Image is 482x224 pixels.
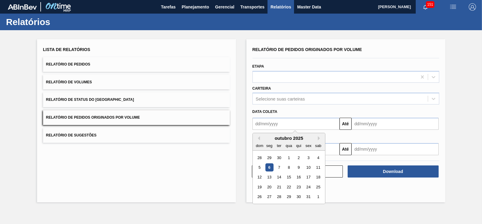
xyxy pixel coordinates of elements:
input: dd/mm/yyyy [352,143,439,155]
span: Planejamento [182,3,209,11]
div: Choose domingo, 19 de outubro de 2025 [255,183,264,191]
img: userActions [449,3,457,11]
span: Lista de Relatórios [43,47,90,52]
div: Choose quinta-feira, 2 de outubro de 2025 [294,154,302,162]
button: Relatório de Pedidos Originados por Volume [43,110,230,125]
div: Choose domingo, 12 de outubro de 2025 [255,173,264,181]
div: Choose segunda-feira, 13 de outubro de 2025 [265,173,273,181]
div: month 2025-10 [255,153,323,202]
button: Limpar [252,165,343,178]
span: Gerencial [215,3,234,11]
div: outubro 2025 [253,136,325,141]
img: TNhmsLtSVTkK8tSr43FrP2fwEKptu5GPRR3wAAAABJRU5ErkJggg== [8,4,37,10]
div: Choose quinta-feira, 9 de outubro de 2025 [294,163,302,171]
div: qua [285,142,293,150]
div: Choose sexta-feira, 24 de outubro de 2025 [304,183,312,191]
span: Master Data [297,3,321,11]
div: Choose segunda-feira, 6 de outubro de 2025 [265,163,273,171]
span: 151 [426,1,434,8]
div: Choose sexta-feira, 3 de outubro de 2025 [304,154,312,162]
div: Choose segunda-feira, 20 de outubro de 2025 [265,183,273,191]
div: Choose sexta-feira, 17 de outubro de 2025 [304,173,312,181]
h1: Relatórios [6,18,113,25]
input: dd/mm/yyyy [252,118,340,130]
label: Carteira [252,86,271,91]
div: Choose sábado, 25 de outubro de 2025 [314,183,322,191]
label: Etapa [252,64,264,69]
span: Relatório de Pedidos Originados por Volume [46,115,140,120]
input: dd/mm/yyyy [352,118,439,130]
div: Choose quarta-feira, 15 de outubro de 2025 [285,173,293,181]
div: Selecione suas carteiras [256,96,305,101]
div: Choose quarta-feira, 1 de outubro de 2025 [285,154,293,162]
div: Choose quinta-feira, 23 de outubro de 2025 [294,183,302,191]
div: Choose segunda-feira, 27 de outubro de 2025 [265,193,273,201]
span: Relatório de Pedidos Originados por Volume [252,47,362,52]
div: Choose domingo, 26 de outubro de 2025 [255,193,264,201]
div: Choose sexta-feira, 31 de outubro de 2025 [304,193,312,201]
div: Choose terça-feira, 7 de outubro de 2025 [275,163,283,171]
div: Choose quarta-feira, 29 de outubro de 2025 [285,193,293,201]
div: Choose domingo, 28 de setembro de 2025 [255,154,264,162]
div: Choose domingo, 5 de outubro de 2025 [255,163,264,171]
button: Previous Month [256,136,260,140]
span: Relatório de Pedidos [46,62,90,66]
span: Tarefas [161,3,176,11]
button: Relatório de Sugestões [43,128,230,143]
button: Notificações [416,3,435,11]
button: Relatório de Status do [GEOGRAPHIC_DATA] [43,92,230,107]
button: Relatório de Volumes [43,75,230,90]
div: seg [265,142,273,150]
span: Relatórios [271,3,291,11]
div: Choose terça-feira, 28 de outubro de 2025 [275,193,283,201]
img: Logout [469,3,476,11]
div: dom [255,142,264,150]
div: Choose terça-feira, 30 de setembro de 2025 [275,154,283,162]
div: Choose terça-feira, 21 de outubro de 2025 [275,183,283,191]
div: Choose quarta-feira, 22 de outubro de 2025 [285,183,293,191]
span: Data coleta [252,110,277,114]
div: Choose terça-feira, 14 de outubro de 2025 [275,173,283,181]
div: Choose sexta-feira, 10 de outubro de 2025 [304,163,312,171]
span: Transportes [240,3,264,11]
div: Choose sábado, 11 de outubro de 2025 [314,163,322,171]
div: Choose segunda-feira, 29 de setembro de 2025 [265,154,273,162]
div: qui [294,142,302,150]
button: Download [348,165,439,178]
div: Choose sábado, 4 de outubro de 2025 [314,154,322,162]
button: Next Month [318,136,322,140]
button: Até [340,118,352,130]
div: ter [275,142,283,150]
button: Relatório de Pedidos [43,57,230,72]
span: Relatório de Volumes [46,80,92,84]
div: Choose quarta-feira, 8 de outubro de 2025 [285,163,293,171]
div: Choose quinta-feira, 16 de outubro de 2025 [294,173,302,181]
span: Relatório de Sugestões [46,133,97,137]
div: Choose sábado, 1 de novembro de 2025 [314,193,322,201]
div: sex [304,142,312,150]
div: Choose quinta-feira, 30 de outubro de 2025 [294,193,302,201]
button: Até [340,143,352,155]
div: Choose sábado, 18 de outubro de 2025 [314,173,322,181]
div: sab [314,142,322,150]
span: Relatório de Status do [GEOGRAPHIC_DATA] [46,98,134,102]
